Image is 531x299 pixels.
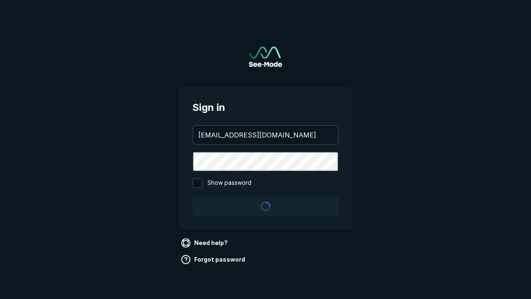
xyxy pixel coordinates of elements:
a: Go to sign in [249,47,282,67]
img: See-Mode Logo [249,47,282,67]
span: Sign in [192,100,339,115]
a: Forgot password [179,253,248,266]
a: Need help? [179,236,231,250]
input: your@email.com [193,126,338,144]
span: Show password [207,178,251,188]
